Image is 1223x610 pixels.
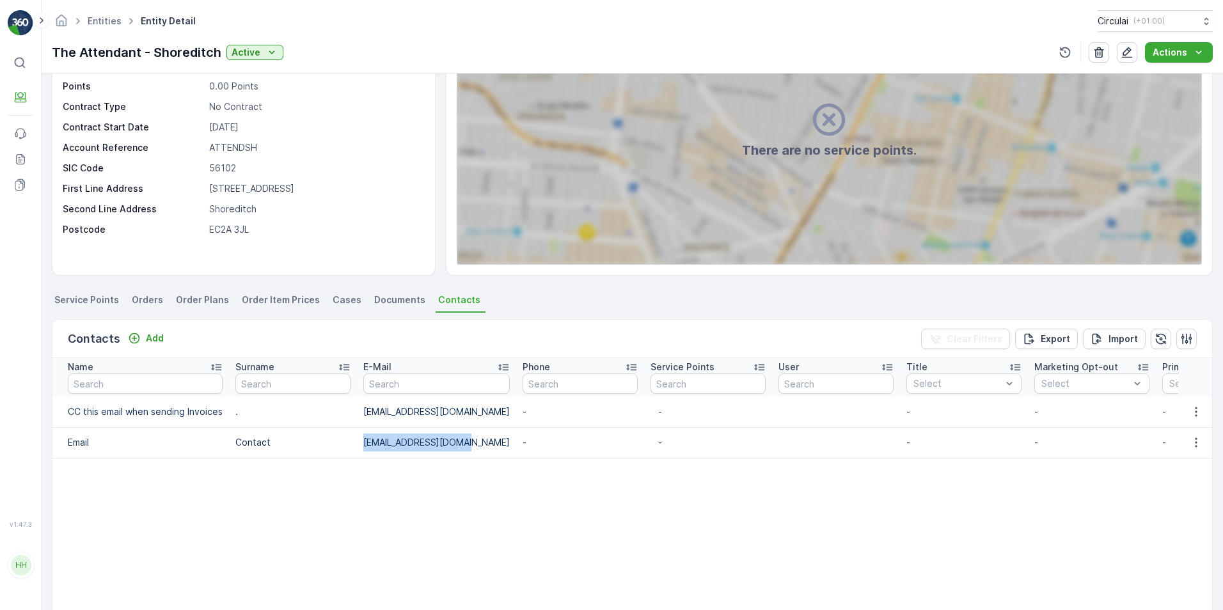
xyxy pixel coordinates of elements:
[63,162,204,175] p: SIC Code
[1015,329,1078,349] button: Export
[209,182,422,195] p: [STREET_ADDRESS]
[1028,427,1156,458] td: -
[8,531,33,600] button: HH
[11,555,31,575] div: HH
[913,377,1002,390] p: Select
[1028,396,1156,427] td: -
[146,332,164,345] p: Add
[516,396,644,427] td: -
[1133,16,1165,26] p: ( +01:00 )
[232,46,260,59] p: Active
[63,121,204,134] p: Contract Start Date
[1098,10,1213,32] button: Circulai(+01:00)
[516,427,644,458] td: -
[8,10,33,36] img: logo
[209,80,422,93] p: 0.00 Points
[209,121,422,134] p: [DATE]
[123,331,169,346] button: Add
[68,361,93,373] p: Name
[778,373,894,394] input: Search
[40,531,120,569] p: [PERSON_NAME][EMAIL_ADDRESS][DOMAIN_NAME]
[921,329,1010,349] button: Clear Filters
[209,100,422,113] p: No Contract
[63,223,204,236] p: Postcode
[523,361,550,373] p: Phone
[333,293,361,306] span: Cases
[363,361,391,373] p: E-Mail
[1153,46,1187,59] p: Actions
[1098,15,1128,27] p: Circulai
[63,203,204,215] p: Second Line Address
[176,293,229,306] span: Order Plans
[52,427,229,458] td: Email
[226,45,283,60] button: Active
[52,43,221,62] p: The Attendant - Shoreditch
[438,293,480,306] span: Contacts
[88,15,122,26] a: Entities
[778,361,799,373] p: User
[63,182,204,195] p: First Line Address
[357,427,516,458] td: [EMAIL_ADDRESS][DOMAIN_NAME]
[1041,332,1070,345] p: Export
[1145,42,1213,63] button: Actions
[651,361,714,373] p: Service Points
[900,427,1028,458] td: -
[1041,377,1130,390] p: Select
[8,520,33,528] span: v 1.47.3
[63,141,204,154] p: Account Reference
[138,15,198,27] span: Entity Detail
[209,223,422,236] p: EC2A 3JL
[235,361,274,373] p: Surname
[1109,332,1138,345] p: Import
[63,80,204,93] p: Points
[209,162,422,175] p: 56102
[132,293,163,306] span: Orders
[658,405,758,418] p: -
[658,436,758,449] p: -
[54,293,119,306] span: Service Points
[1034,361,1118,373] p: Marketing Opt-out
[209,203,422,215] p: Shoreditch
[242,293,320,306] span: Order Item Prices
[63,100,204,113] p: Contract Type
[1083,329,1146,349] button: Import
[235,373,351,394] input: Search
[363,373,510,394] input: Search
[229,427,357,458] td: Contact
[906,361,927,373] p: Title
[947,332,1002,345] p: Clear Filters
[40,569,120,600] p: [PERSON_NAME][EMAIL_ADDRESS][DOMAIN_NAME]
[68,330,120,348] p: Contacts
[29,58,42,68] p: ⌘B
[68,373,223,394] input: Search
[523,373,638,394] input: Search
[229,396,357,427] td: .
[209,141,422,154] p: ATTENDSH
[54,19,68,29] a: Homepage
[742,141,917,160] h2: There are no service points.
[357,396,516,427] td: [EMAIL_ADDRESS][DOMAIN_NAME]
[651,373,766,394] input: Search
[374,293,425,306] span: Documents
[52,396,229,427] td: CC this email when sending Invoices
[900,396,1028,427] td: -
